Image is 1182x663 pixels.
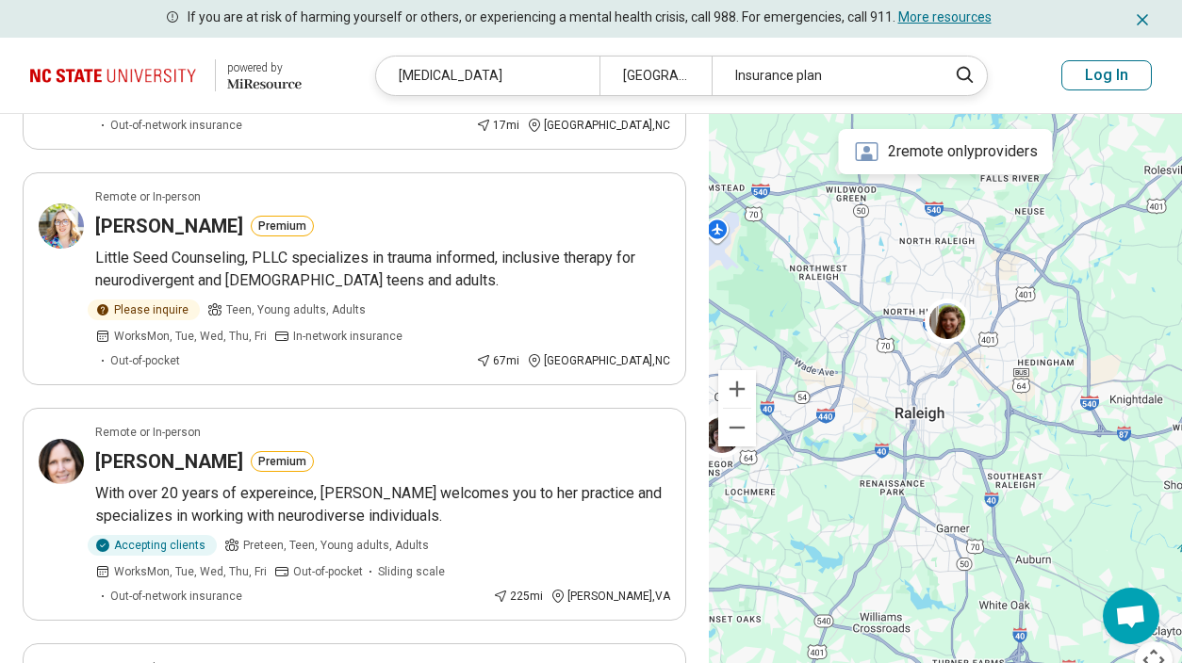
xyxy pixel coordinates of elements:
span: Works Mon, Tue, Wed, Thu, Fri [114,563,267,580]
p: Little Seed Counseling, PLLC specializes in trauma informed, inclusive therapy for neurodivergent... [95,247,670,292]
div: Insurance plan [712,57,935,95]
h3: [PERSON_NAME] [95,213,243,239]
div: [MEDICAL_DATA] [376,57,599,95]
div: Accepting clients [88,535,217,556]
span: Out-of-pocket [293,563,363,580]
div: [GEOGRAPHIC_DATA] , NC [527,352,670,369]
p: Remote or In-person [95,424,201,441]
div: [PERSON_NAME] , VA [550,588,670,605]
span: Sliding scale [378,563,445,580]
button: Premium [251,216,314,236]
button: Dismiss [1133,8,1152,30]
button: Premium [251,451,314,472]
a: North Carolina State University powered by [30,53,302,98]
span: In-network insurance [293,328,402,345]
span: Out-of-network insurance [110,117,242,134]
span: Out-of-pocket [110,352,180,369]
div: 225 mi [493,588,543,605]
p: If you are at risk of harming yourself or others, or experiencing a mental health crisis, call 98... [188,8,992,27]
div: [GEOGRAPHIC_DATA] [599,57,712,95]
div: powered by [227,59,302,76]
span: Teen, Young adults, Adults [226,301,366,318]
div: Open chat [1103,588,1159,644]
h3: [PERSON_NAME] [95,448,243,475]
p: Remote or In-person [95,188,201,205]
img: North Carolina State University [30,53,204,98]
span: Preteen, Teen, Young adults, Adults [243,537,429,554]
p: With over 20 years of expereince, [PERSON_NAME] welcomes you to her practice and specializes in w... [95,482,670,527]
a: More resources [898,9,992,24]
span: Works Mon, Tue, Wed, Thu, Fri [114,328,267,345]
button: Log In [1061,60,1152,90]
div: [GEOGRAPHIC_DATA] , NC [527,117,670,134]
button: Zoom in [718,370,756,408]
div: 67 mi [476,352,519,369]
div: 17 mi [476,117,519,134]
span: Out-of-network insurance [110,588,242,605]
button: Zoom out [718,409,756,446]
div: Please inquire [88,299,200,320]
div: 2 remote only providers [839,129,1053,174]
